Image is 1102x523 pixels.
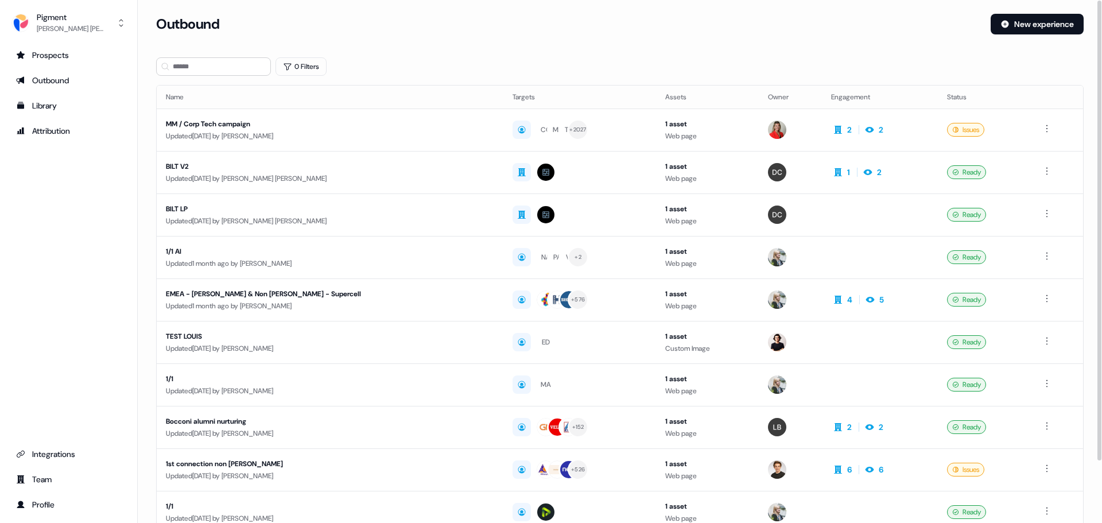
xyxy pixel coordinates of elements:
[879,294,884,305] div: 5
[566,251,572,263] div: VI
[553,251,561,263] div: PA
[665,501,750,512] div: 1 asset
[665,130,750,142] div: Web page
[759,86,822,109] th: Owner
[947,378,986,392] div: Ready
[768,418,786,436] img: Lorenzo
[665,458,750,470] div: 1 asset
[879,124,883,135] div: 2
[665,343,750,354] div: Custom Image
[9,46,128,64] a: Go to prospects
[16,125,121,137] div: Attribution
[847,124,852,135] div: 2
[571,464,585,475] div: + 526
[166,373,441,385] div: 1/1
[847,294,852,305] div: 4
[572,422,584,432] div: + 152
[16,49,121,61] div: Prospects
[665,246,750,257] div: 1 asset
[565,124,573,135] div: TG
[947,505,986,519] div: Ready
[879,421,883,433] div: 2
[541,251,550,263] div: NA
[656,86,759,109] th: Assets
[9,495,128,514] a: Go to profile
[9,71,128,90] a: Go to outbound experience
[166,258,494,269] div: Updated 1 month ago by [PERSON_NAME]
[665,161,750,172] div: 1 asset
[275,57,327,76] button: 0 Filters
[947,165,986,179] div: Ready
[665,173,750,184] div: Web page
[166,173,494,184] div: Updated [DATE] by [PERSON_NAME] [PERSON_NAME]
[166,130,494,142] div: Updated [DATE] by [PERSON_NAME]
[768,375,786,394] img: Ludmilla
[553,124,562,135] div: ME
[166,331,441,342] div: TEST LOUIS
[166,501,441,512] div: 1/1
[947,463,984,476] div: Issues
[665,215,750,227] div: Web page
[822,86,937,109] th: Engagement
[166,161,441,172] div: BILT V2
[9,96,128,115] a: Go to templates
[166,428,494,439] div: Updated [DATE] by [PERSON_NAME]
[166,288,441,300] div: EMEA - [PERSON_NAME] & Non [PERSON_NAME] - Supercell
[157,86,503,109] th: Name
[947,293,986,307] div: Ready
[847,421,852,433] div: 2
[947,420,986,434] div: Ready
[665,428,750,439] div: Web page
[768,163,786,181] img: Dawes
[665,373,750,385] div: 1 asset
[768,333,786,351] img: Louis
[947,335,986,349] div: Ready
[938,86,1031,109] th: Status
[166,215,494,227] div: Updated [DATE] by [PERSON_NAME] [PERSON_NAME]
[37,11,106,23] div: Pigment
[16,448,121,460] div: Integrations
[847,464,852,475] div: 6
[991,14,1084,34] button: New experience
[947,123,984,137] div: Issues
[16,100,121,111] div: Library
[541,124,551,135] div: CO
[665,416,750,427] div: 1 asset
[768,121,786,139] img: Caroline
[947,250,986,264] div: Ready
[166,416,441,427] div: Bocconi alumni nurturing
[665,300,750,312] div: Web page
[541,379,551,390] div: MA
[9,122,128,140] a: Go to attribution
[16,499,121,510] div: Profile
[9,9,128,37] button: Pigment[PERSON_NAME] [PERSON_NAME]
[768,206,786,224] img: Dawes
[768,290,786,309] img: Ludmilla
[665,470,750,482] div: Web page
[9,445,128,463] a: Go to integrations
[156,16,219,33] h3: Outbound
[877,166,882,178] div: 2
[166,203,441,215] div: BILT LP
[575,252,581,262] div: + 2
[166,458,441,470] div: 1st connection non [PERSON_NAME]
[879,464,883,475] div: 6
[16,75,121,86] div: Outbound
[166,343,494,354] div: Updated [DATE] by [PERSON_NAME]
[768,248,786,266] img: Ludmilla
[569,125,586,135] div: + 2027
[768,460,786,479] img: Teo
[768,503,786,521] img: Ludmilla
[571,295,585,305] div: + 576
[166,470,494,482] div: Updated [DATE] by [PERSON_NAME]
[16,474,121,485] div: Team
[503,86,656,109] th: Targets
[37,23,106,34] div: [PERSON_NAME] [PERSON_NAME]
[665,258,750,269] div: Web page
[665,288,750,300] div: 1 asset
[665,331,750,342] div: 1 asset
[166,385,494,397] div: Updated [DATE] by [PERSON_NAME]
[847,166,850,178] div: 1
[947,208,986,222] div: Ready
[665,118,750,130] div: 1 asset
